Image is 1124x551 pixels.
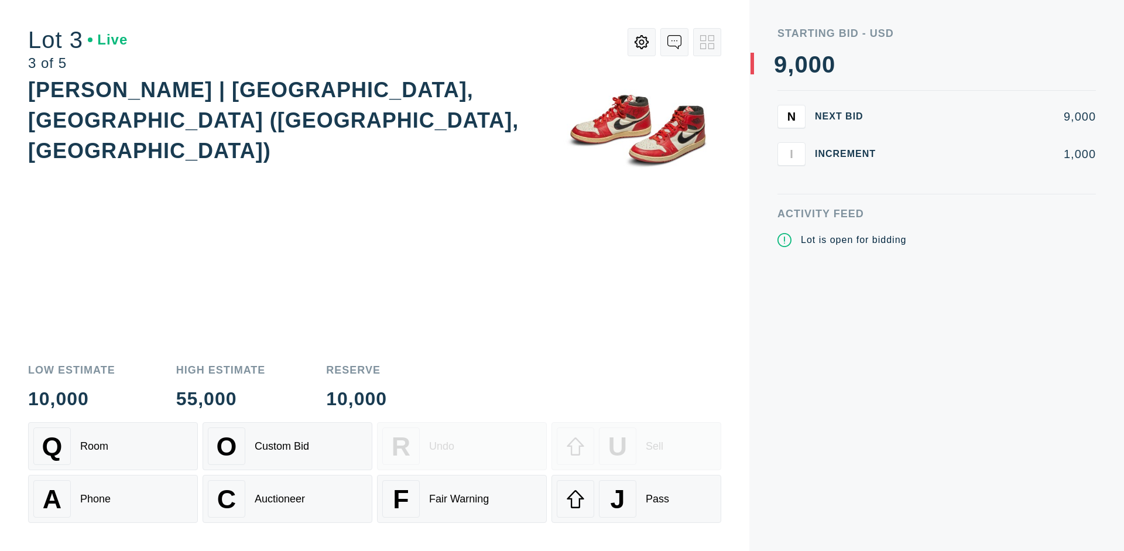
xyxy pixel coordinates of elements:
[774,53,787,76] div: 9
[377,422,547,470] button: RUndo
[815,112,885,121] div: Next Bid
[217,484,236,514] span: C
[787,109,796,123] span: N
[790,147,793,160] span: I
[822,53,835,76] div: 0
[28,389,115,408] div: 10,000
[787,53,794,287] div: ,
[777,142,806,166] button: I
[203,422,372,470] button: OCustom Bid
[608,432,627,461] span: U
[326,365,387,375] div: Reserve
[895,148,1096,160] div: 1,000
[28,475,198,523] button: APhone
[777,28,1096,39] div: Starting Bid - USD
[176,365,266,375] div: High Estimate
[28,422,198,470] button: QRoom
[88,33,128,47] div: Live
[377,475,547,523] button: FFair Warning
[42,432,63,461] span: Q
[80,440,108,453] div: Room
[28,78,519,163] div: [PERSON_NAME] | [GEOGRAPHIC_DATA], [GEOGRAPHIC_DATA] ([GEOGRAPHIC_DATA], [GEOGRAPHIC_DATA])
[551,475,721,523] button: JPass
[217,432,237,461] span: O
[646,440,663,453] div: Sell
[255,440,309,453] div: Custom Bid
[801,233,906,247] div: Lot is open for bidding
[255,493,305,505] div: Auctioneer
[393,484,409,514] span: F
[815,149,885,159] div: Increment
[28,56,128,70] div: 3 of 5
[429,493,489,505] div: Fair Warning
[777,208,1096,219] div: Activity Feed
[895,111,1096,122] div: 9,000
[28,28,128,52] div: Lot 3
[808,53,822,76] div: 0
[80,493,111,505] div: Phone
[794,53,808,76] div: 0
[392,432,410,461] span: R
[326,389,387,408] div: 10,000
[646,493,669,505] div: Pass
[777,105,806,128] button: N
[551,422,721,470] button: USell
[176,389,266,408] div: 55,000
[429,440,454,453] div: Undo
[28,365,115,375] div: Low Estimate
[203,475,372,523] button: CAuctioneer
[43,484,61,514] span: A
[610,484,625,514] span: J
